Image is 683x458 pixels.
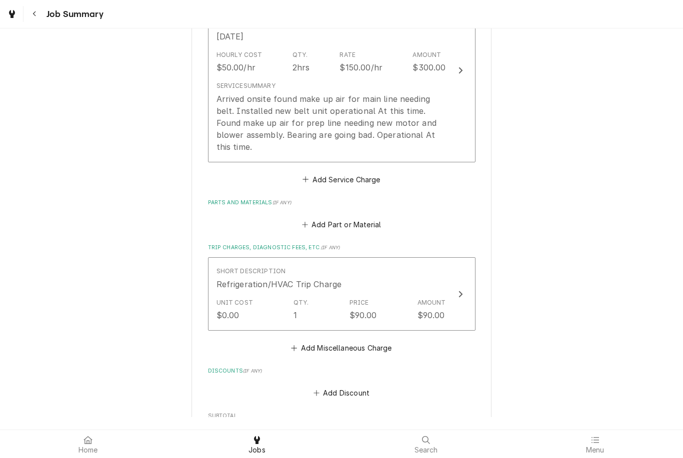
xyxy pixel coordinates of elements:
[293,309,297,321] div: 1
[216,81,275,90] div: Service Summary
[216,30,244,42] div: [DATE]
[3,6,21,22] a: Go to Jobs
[417,309,445,321] div: $90.00
[78,446,98,454] span: Home
[412,50,441,59] div: Amount
[208,367,475,400] div: Discounts
[216,298,253,307] div: Unit Cost
[349,298,369,307] div: Price
[511,432,679,456] a: Menu
[412,61,445,73] div: $300.00
[208,412,475,420] span: Subtotal
[216,93,446,153] div: Arrived onsite found make up air for main line needing belt. Installed new belt unit operational ...
[216,61,255,73] div: $50.00/hr
[300,218,382,232] button: Add Part or Material
[208,244,475,252] label: Trip Charges, Diagnostic Fees, etc.
[208,367,475,375] label: Discounts
[339,50,355,59] div: Rate
[208,257,475,330] button: Update Line Item
[311,386,371,400] button: Add Discount
[414,446,438,454] span: Search
[216,309,239,321] div: $0.00
[208,244,475,355] div: Trip Charges, Diagnostic Fees, etc.
[301,172,382,186] button: Add Service Charge
[216,267,286,276] div: Short Description
[349,309,377,321] div: $90.00
[292,61,310,73] div: 2hrs
[586,446,604,454] span: Menu
[339,61,382,73] div: $150.00/hr
[4,432,172,456] a: Home
[173,432,341,456] a: Jobs
[248,446,265,454] span: Jobs
[208,199,475,232] div: Parts and Materials
[216,278,342,290] div: Refrigeration/HVAC Trip Charge
[342,432,510,456] a: Search
[289,341,393,355] button: Add Miscellaneous Charge
[25,5,43,23] button: Navigate back
[293,298,309,307] div: Qty.
[243,368,262,374] span: ( if any )
[292,50,308,59] div: Qty.
[216,50,262,59] div: Hourly Cost
[208,412,475,434] div: Subtotal
[417,298,446,307] div: Amount
[43,7,103,21] span: Job Summary
[208,199,475,207] label: Parts and Materials
[321,245,340,250] span: ( if any )
[272,200,291,205] span: ( if any )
